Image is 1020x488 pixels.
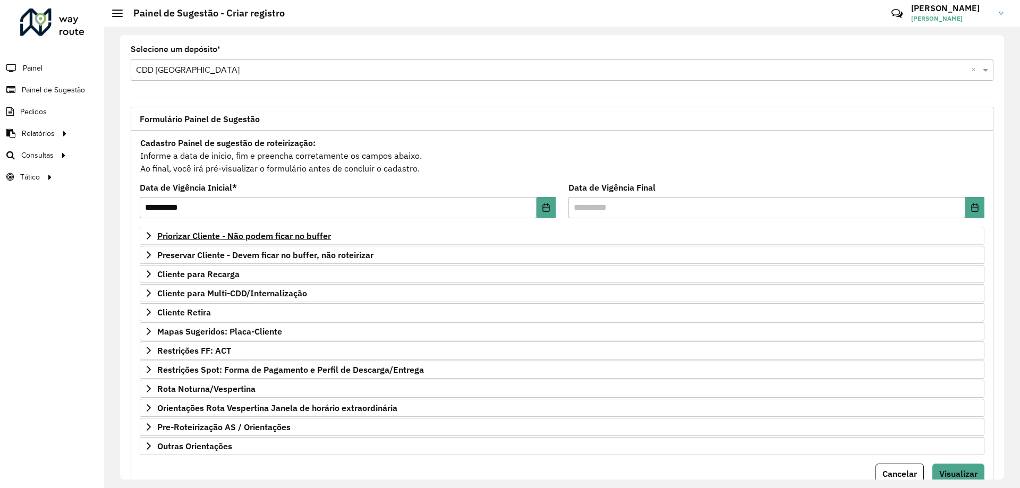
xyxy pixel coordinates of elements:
[882,468,917,479] span: Cancelar
[23,63,42,74] span: Painel
[157,365,424,374] span: Restrições Spot: Forma de Pagamento e Perfil de Descarga/Entrega
[140,341,984,359] a: Restrições FF: ACT
[911,3,991,13] h3: [PERSON_NAME]
[140,361,984,379] a: Restrições Spot: Forma de Pagamento e Perfil de Descarga/Entrega
[131,43,220,56] label: Selecione um depósito
[140,284,984,302] a: Cliente para Multi-CDD/Internalização
[886,2,908,25] a: Contato Rápido
[911,14,991,23] span: [PERSON_NAME]
[21,150,54,161] span: Consultas
[140,138,316,148] strong: Cadastro Painel de sugestão de roteirização:
[157,423,291,431] span: Pre-Roteirização AS / Orientações
[140,265,984,283] a: Cliente para Recarga
[157,327,282,336] span: Mapas Sugeridos: Placa-Cliente
[157,251,373,259] span: Preservar Cliente - Devem ficar no buffer, não roteirizar
[157,289,307,297] span: Cliente para Multi-CDD/Internalização
[22,84,85,96] span: Painel de Sugestão
[140,380,984,398] a: Rota Noturna/Vespertina
[140,437,984,455] a: Outras Orientações
[123,7,285,19] h2: Painel de Sugestão - Criar registro
[140,322,984,340] a: Mapas Sugeridos: Placa-Cliente
[568,181,656,194] label: Data de Vigência Final
[140,181,237,194] label: Data de Vigência Inicial
[965,197,984,218] button: Choose Date
[537,197,556,218] button: Choose Date
[140,136,984,175] div: Informe a data de inicio, fim e preencha corretamente os campos abaixo. Ao final, você irá pré-vi...
[157,308,211,316] span: Cliente Retira
[140,115,260,123] span: Formulário Painel de Sugestão
[140,303,984,321] a: Cliente Retira
[140,418,984,436] a: Pre-Roteirização AS / Orientações
[20,106,47,117] span: Pedidos
[140,246,984,264] a: Preservar Cliente - Devem ficar no buffer, não roteirizar
[157,270,240,278] span: Cliente para Recarga
[22,128,55,139] span: Relatórios
[875,464,924,484] button: Cancelar
[157,442,232,450] span: Outras Orientações
[157,346,231,355] span: Restrições FF: ACT
[157,232,331,240] span: Priorizar Cliente - Não podem ficar no buffer
[140,399,984,417] a: Orientações Rota Vespertina Janela de horário extraordinária
[157,404,397,412] span: Orientações Rota Vespertina Janela de horário extraordinária
[140,227,984,245] a: Priorizar Cliente - Não podem ficar no buffer
[939,468,977,479] span: Visualizar
[20,172,40,183] span: Tático
[932,464,984,484] button: Visualizar
[971,64,980,76] span: Clear all
[157,384,256,393] span: Rota Noturna/Vespertina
